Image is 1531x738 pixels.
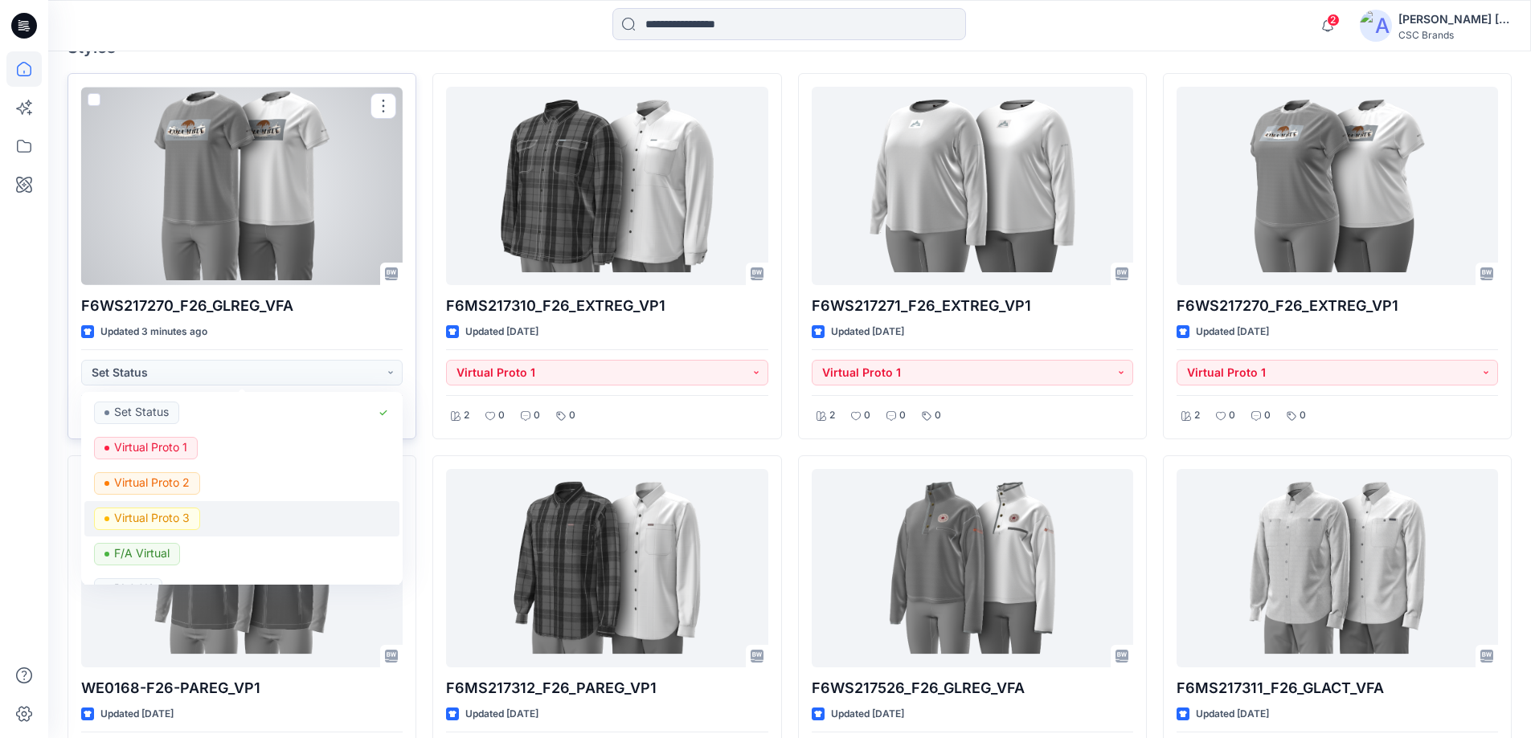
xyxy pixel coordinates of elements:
p: F6MS217311_F26_GLACT_VFA [1177,677,1498,699]
p: 0 [569,407,575,424]
p: F6MS217310_F26_EXTREG_VP1 [446,295,768,317]
p: Updated [DATE] [465,706,538,723]
p: Updated [DATE] [465,324,538,340]
p: 0 [1264,407,1271,424]
a: F6WS217526_F26_GLREG_VFA [812,469,1133,667]
p: 0 [1300,407,1306,424]
p: F6MS217312_F26_PAREG_VP1 [446,677,768,699]
p: Updated [DATE] [831,324,904,340]
p: 0 [864,407,870,424]
a: F6WS217270_F26_GLREG_VFA [81,87,403,285]
a: F6MS217310_F26_EXTREG_VP1 [446,87,768,285]
a: F6MS217311_F26_GLACT_VFA [1177,469,1498,667]
p: 0 [899,407,906,424]
p: 2 [464,407,469,424]
p: Updated [DATE] [1196,706,1269,723]
p: F6WS217270_F26_EXTREG_VP1 [1177,295,1498,317]
p: BLOCK [114,578,152,599]
p: F6WS217271_F26_EXTREG_VP1 [812,295,1133,317]
p: Updated [DATE] [1196,324,1269,340]
p: Virtual Proto 3 [114,508,190,528]
div: CSC Brands [1398,29,1511,41]
p: Updated [DATE] [100,706,174,723]
p: F6WS217270_F26_GLREG_VFA [81,295,403,317]
a: F6WS217271_F26_EXTREG_VP1 [812,87,1133,285]
p: Set Status [114,402,169,422]
p: 0 [1229,407,1235,424]
div: [PERSON_NAME] [PERSON_NAME] [1398,10,1511,29]
a: F6MS217312_F26_PAREG_VP1 [446,469,768,667]
p: 0 [498,407,505,424]
p: Virtual Proto 2 [114,472,190,493]
p: 2 [829,407,835,424]
p: WE0168-F26-PAREG_VP1 [81,677,403,699]
p: 0 [534,407,540,424]
p: 2 [1194,407,1200,424]
p: Updated 3 minutes ago [100,324,207,340]
p: F/A Virtual [114,543,170,564]
p: 0 [935,407,941,424]
p: Virtual Proto 1 [114,437,187,458]
p: F6WS217526_F26_GLREG_VFA [812,677,1133,699]
span: 2 [1327,14,1340,27]
a: F6WS217270_F26_EXTREG_VP1 [1177,87,1498,285]
p: Updated [DATE] [831,706,904,723]
img: avatar [1360,10,1392,42]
